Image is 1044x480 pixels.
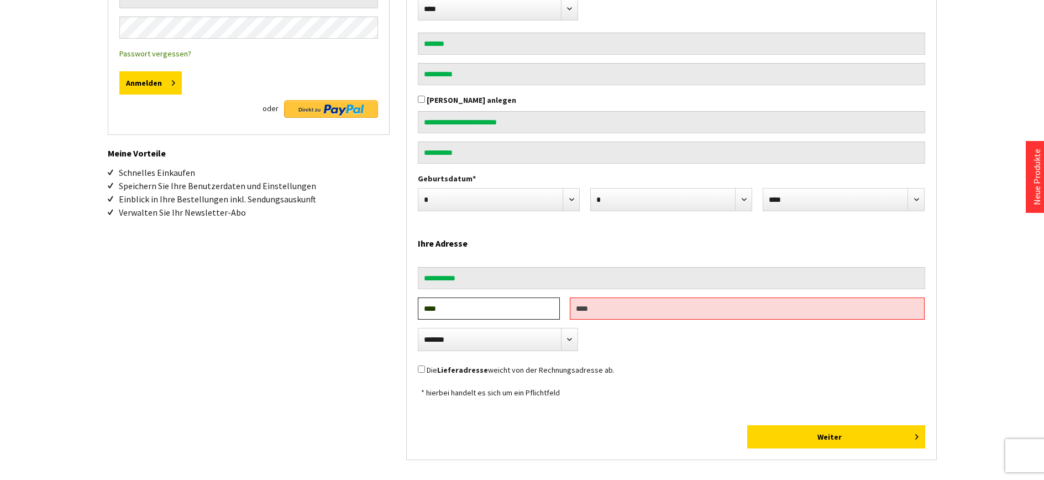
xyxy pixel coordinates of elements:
[119,192,390,206] li: Einblick in Ihre Bestellungen inkl. Sendungsauskunft
[427,95,516,105] label: [PERSON_NAME] anlegen
[437,365,488,375] strong: Lieferadresse
[747,425,925,448] button: Weiter
[284,100,378,118] img: Direkt zu PayPal Button
[119,49,191,59] a: Passwort vergessen?
[119,166,390,179] li: Schnelles Einkaufen
[119,206,390,219] li: Verwalten Sie Ihr Newsletter-Abo
[119,71,182,95] button: Anmelden
[418,172,925,185] label: Geburtsdatum*
[418,225,925,256] h2: Ihre Adresse
[263,100,279,117] span: oder
[119,179,390,192] li: Speichern Sie Ihre Benutzerdaten und Einstellungen
[1031,149,1042,205] a: Neue Produkte
[421,388,922,414] div: * hierbei handelt es sich um ein Pflichtfeld
[427,365,615,375] label: Die weicht von der Rechnungsadresse ab.
[108,135,390,160] h2: Meine Vorteile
